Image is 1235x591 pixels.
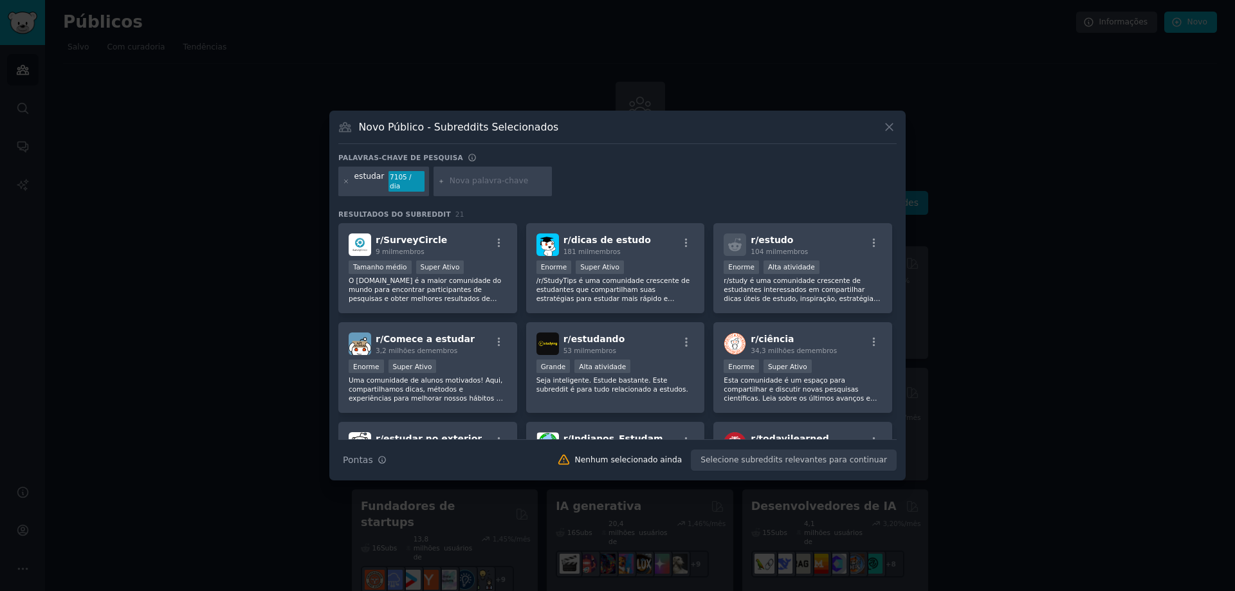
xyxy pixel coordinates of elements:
[563,248,589,255] font: 181 mil
[758,334,794,344] font: ciência
[541,263,567,271] font: Enorme
[805,347,837,354] font: membros
[751,347,805,354] font: 34,3 milhões de
[776,248,809,255] font: membros
[563,433,571,444] font: r/
[421,263,460,271] font: Super Ativo
[390,173,412,190] font: 7105 / dia
[349,376,505,429] font: Uma comunidade de alunos motivados! Aqui, compartilhamos dicas, métodos e experiências para melho...
[724,432,746,455] img: aprendidohoje
[393,363,432,370] font: Super Ativo
[728,363,755,370] font: Enorme
[359,121,559,133] font: Novo Público - Subreddits Selecionados
[536,277,690,311] font: /r/StudyTips é uma comunidade crescente de estudantes que compartilham suas estratégias para estu...
[768,363,807,370] font: Super Ativo
[392,248,425,255] font: membros
[751,334,758,344] font: r/
[563,235,571,245] font: r/
[349,233,371,256] img: Círculo de Pesquisa
[536,332,559,355] img: estudo
[571,433,717,444] font: Indianos_EstudamNoExterior
[450,176,547,187] input: Nova palavra-chave
[354,172,385,181] font: estudar
[571,235,651,245] font: dicas de estudo
[536,432,559,455] img: Indianos_Estudam no Exterior
[536,376,688,393] font: Seja inteligente. Estude bastante. Este subreddit é para tudo relacionado a estudos.
[338,210,451,218] font: Resultados do Subreddit
[338,154,463,161] font: Palavras-chave de pesquisa
[563,347,585,354] font: 53 mil
[383,334,475,344] font: Comece a estudar
[751,433,758,444] font: r/
[426,347,458,354] font: membros
[751,235,758,245] font: r/
[376,433,383,444] font: r/
[376,347,426,354] font: 3,2 milhões de
[536,233,559,256] img: dicas de estudo
[455,210,464,218] font: 21
[579,363,626,370] font: Alta atividade
[724,277,880,329] font: r/study é uma comunidade crescente de estudantes interessados ​​em compartilhar dicas úteis de es...
[751,248,776,255] font: 104 mil
[376,334,383,344] font: r/
[758,433,828,444] font: todayilearned
[343,455,373,465] font: Pontas
[563,334,571,344] font: r/
[338,449,391,471] button: Pontas
[353,363,380,370] font: Enorme
[376,235,383,245] font: r/
[589,248,621,255] font: membros
[571,334,625,344] font: estudando
[575,455,682,464] font: Nenhum selecionado ainda
[584,347,616,354] font: membros
[541,363,566,370] font: Grande
[383,433,482,444] font: estudar no exterior
[724,332,746,355] img: ciência
[728,263,755,271] font: Enorme
[349,332,371,355] img: Comece a estudar
[768,263,815,271] font: Alta atividade
[758,235,793,245] font: estudo
[580,263,619,271] font: Super Ativo
[353,263,407,271] font: Tamanho médio
[376,248,392,255] font: 9 mil
[349,432,371,455] img: estudar no exterior
[724,376,881,438] font: Esta comunidade é um espaço para compartilhar e discutir novas pesquisas científicas. Leia sobre ...
[383,235,447,245] font: SurveyCircle
[349,277,506,401] font: O [DOMAIN_NAME] é a maior comunidade do mundo para encontrar participantes de pesquisas e obter m...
